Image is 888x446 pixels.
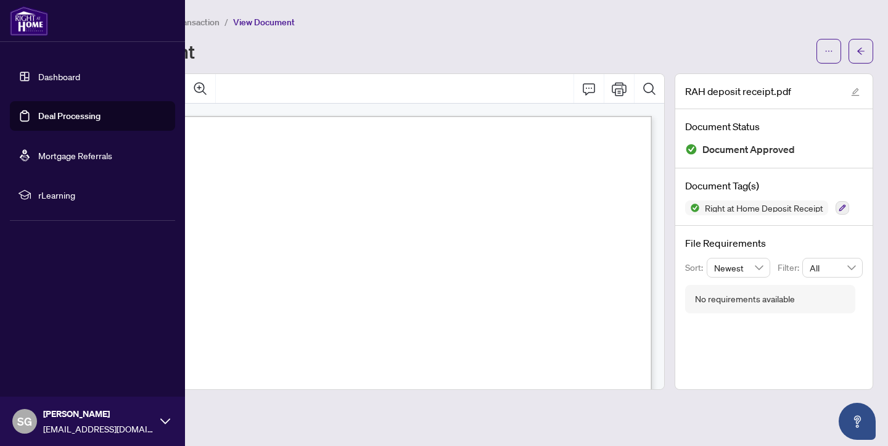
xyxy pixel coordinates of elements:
h4: Document Status [685,119,863,134]
span: View Transaction [154,17,220,28]
img: Status Icon [685,200,700,215]
span: rLearning [38,188,166,202]
span: arrow-left [857,47,865,56]
span: All [810,258,855,277]
img: Document Status [685,143,697,155]
span: RAH deposit receipt.pdf [685,84,791,99]
div: No requirements available [695,292,795,306]
a: Mortgage Referrals [38,150,112,161]
a: Dashboard [38,71,80,82]
span: ellipsis [824,47,833,56]
span: Right at Home Deposit Receipt [700,204,828,212]
span: SG [17,413,32,430]
span: Document Approved [702,141,795,158]
span: [EMAIL_ADDRESS][DOMAIN_NAME] [43,422,154,436]
li: / [224,15,228,29]
h4: Document Tag(s) [685,178,863,193]
a: Deal Processing [38,110,101,122]
p: Sort: [685,261,707,275]
h4: File Requirements [685,236,863,250]
span: View Document [233,17,295,28]
button: Open asap [839,403,876,440]
span: Newest [714,258,763,277]
p: Filter: [778,261,802,275]
img: logo [10,6,48,36]
span: [PERSON_NAME] [43,407,154,421]
span: edit [851,88,860,96]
